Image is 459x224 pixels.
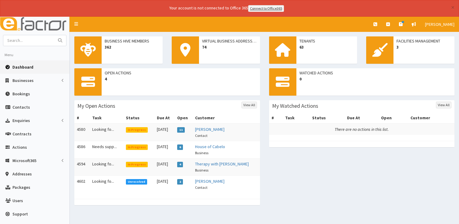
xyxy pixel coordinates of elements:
small: Contact [195,185,208,190]
td: 4586 [74,141,90,158]
span: Open Actions [105,70,257,76]
a: [PERSON_NAME] [195,178,224,184]
span: Business Hive Members [105,38,160,44]
span: Users [12,198,23,203]
span: Addresses [12,171,32,177]
span: 4 [177,162,183,167]
span: In Progress [126,127,148,133]
span: 362 [105,44,160,50]
th: # [74,112,90,124]
span: 4 [105,76,257,82]
th: Open [175,112,193,124]
span: Virtual Business Addresses [202,38,257,44]
small: Business [195,151,208,155]
span: 2 [177,179,183,185]
th: Due At [345,112,379,124]
span: Contracts [12,131,32,137]
h3: My Open Actions [77,103,115,109]
span: 63 [299,44,354,50]
a: Connect to Office365 [248,5,284,12]
span: [PERSON_NAME] [425,22,454,27]
th: Status [310,112,345,124]
td: [DATE] [154,175,175,193]
a: Therapy with [PERSON_NAME] [195,161,249,167]
td: Looking fo... [90,124,123,141]
span: Actions [12,144,27,150]
small: Business [195,168,208,172]
span: 74 [202,44,257,50]
a: View All [241,102,257,108]
span: Unresolved [126,179,147,185]
span: 6 [177,144,183,150]
input: Search... [3,35,54,46]
th: Customer [408,112,454,124]
th: Open [379,112,408,124]
a: House of Cabelo [195,144,225,149]
span: Enquiries [12,118,30,123]
span: Businesses [12,78,34,83]
span: In Progress [126,162,148,167]
td: 4602 [74,175,90,193]
span: Microsoft365 [12,158,36,163]
h3: My Watched Actions [272,103,318,109]
a: [PERSON_NAME] [420,17,459,32]
td: Looking fo... [90,175,123,193]
span: Support [12,211,28,217]
span: In Progress [126,144,148,150]
span: Dashboard [12,64,33,70]
th: Task [90,112,123,124]
td: 4580 [74,124,90,141]
td: Looking fo... [90,158,123,175]
span: 11 [177,127,185,133]
td: [DATE] [154,158,175,175]
small: Contact [195,133,208,138]
span: Tenants [299,38,354,44]
td: 4594 [74,158,90,175]
a: View All [436,102,451,108]
span: Contacts [12,104,30,110]
th: Customer [193,112,260,124]
span: 0 [299,76,452,82]
td: [DATE] [154,124,175,141]
span: Packages [12,185,30,190]
th: # [269,112,283,124]
span: Bookings [12,91,30,97]
div: Your account is not connected to Office 365 [49,5,404,12]
td: Needs supp... [90,141,123,158]
span: Watched Actions [299,70,452,76]
th: Status [123,112,154,124]
span: Facilities Management [397,38,451,44]
button: × [451,4,454,11]
td: [DATE] [154,141,175,158]
th: Task [283,112,310,124]
span: 3 [397,44,451,50]
i: There are no actions in this list. [335,127,389,132]
th: Due At [154,112,175,124]
a: [PERSON_NAME] [195,127,224,132]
